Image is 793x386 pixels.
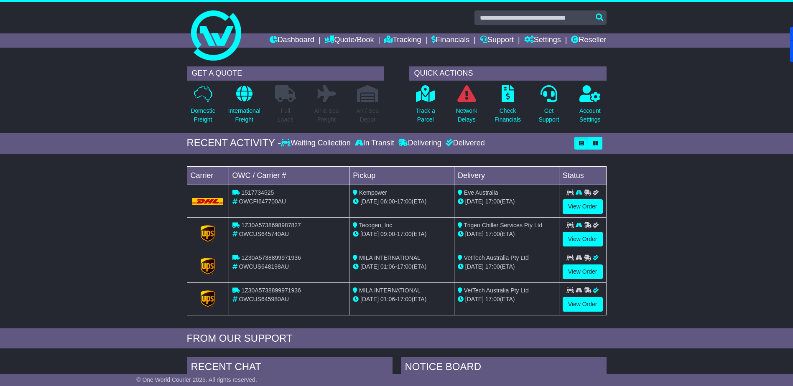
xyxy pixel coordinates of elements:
p: Network Delays [456,107,477,124]
p: Air / Sea Depot [357,107,379,124]
div: In Transit [353,139,396,148]
div: GET A QUOTE [187,66,384,81]
a: Settings [524,33,561,48]
a: Track aParcel [416,85,436,129]
div: NOTICE BOARD [401,357,607,379]
div: (ETA) [458,197,556,206]
div: RECENT CHAT [187,357,393,379]
td: Pickup [349,166,454,185]
div: (ETA) [458,262,556,271]
a: View Order [563,232,603,246]
div: - (ETA) [353,262,451,271]
span: [DATE] [465,231,484,237]
span: 17:00 [397,231,412,237]
span: 17:00 [485,198,500,205]
p: Check Financials [495,107,521,124]
span: 1Z30A5738698987827 [241,222,301,229]
span: [DATE] [465,198,484,205]
span: 17:00 [397,198,412,205]
a: Reseller [571,33,606,48]
span: Eve Australia [464,189,498,196]
span: MILA INTERNATIONAL [359,287,421,294]
a: View Order [563,297,603,312]
span: 09:00 [380,231,395,237]
a: NetworkDelays [455,85,477,129]
span: 01:06 [380,263,395,270]
p: Air & Sea Freight [314,107,339,124]
a: Dashboard [270,33,314,48]
span: Trigen Chiller Services Pty Ltd [464,222,543,229]
span: [DATE] [465,263,484,270]
span: [DATE] [360,198,379,205]
p: Full Loads [275,107,296,124]
span: 1517734525 [241,189,274,196]
div: Delivered [444,139,485,148]
span: 01:06 [380,296,395,302]
a: View Order [563,264,603,279]
td: Carrier [187,166,229,185]
span: 17:00 [485,263,500,270]
a: CheckFinancials [494,85,521,129]
span: [DATE] [465,296,484,302]
span: MILA INTERNATIONAL [359,254,421,261]
span: VetTech Australia Pty Ltd [464,254,529,261]
img: GetCarrierServiceLogo [201,225,215,242]
p: Domestic Freight [191,107,215,124]
td: Status [559,166,606,185]
span: 17:00 [397,296,412,302]
span: Tecogen, Inc [359,222,392,229]
div: RECENT ACTIVITY - [187,137,281,149]
img: DHL.png [192,198,224,205]
img: GetCarrierServiceLogo [201,290,215,307]
a: Financials [431,33,469,48]
span: © One World Courier 2025. All rights reserved. [136,376,257,383]
span: Kempower [359,189,387,196]
p: International Freight [228,107,260,124]
div: Waiting Collection [281,139,352,148]
a: Support [480,33,514,48]
span: OWCUS645740AU [239,231,289,237]
td: Delivery [454,166,559,185]
span: 1Z30A5738899971936 [241,287,301,294]
p: Account Settings [579,107,601,124]
span: 06:00 [380,198,395,205]
span: OWCUS645980AU [239,296,289,302]
a: GetSupport [538,85,559,129]
img: GetCarrierServiceLogo [201,258,215,274]
span: [DATE] [360,296,379,302]
a: AccountSettings [579,85,601,129]
span: VetTech Australia Pty Ltd [464,287,529,294]
p: Track a Parcel [416,107,435,124]
div: (ETA) [458,230,556,239]
div: QUICK ACTIONS [409,66,607,81]
span: 1Z30A5738899971936 [241,254,301,261]
p: Get Support [538,107,559,124]
div: - (ETA) [353,230,451,239]
span: OWCFI647700AU [239,198,286,205]
div: - (ETA) [353,197,451,206]
a: Tracking [384,33,421,48]
a: DomesticFreight [190,85,215,129]
div: - (ETA) [353,295,451,304]
div: FROM OUR SUPPORT [187,333,607,345]
span: OWCUS648198AU [239,263,289,270]
span: 17:00 [485,231,500,237]
a: InternationalFreight [228,85,261,129]
span: 17:00 [397,263,412,270]
div: (ETA) [458,295,556,304]
a: Quote/Book [324,33,374,48]
span: [DATE] [360,231,379,237]
div: Delivering [396,139,444,148]
span: 17:00 [485,296,500,302]
td: OWC / Carrier # [229,166,349,185]
span: [DATE] [360,263,379,270]
a: View Order [563,199,603,214]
